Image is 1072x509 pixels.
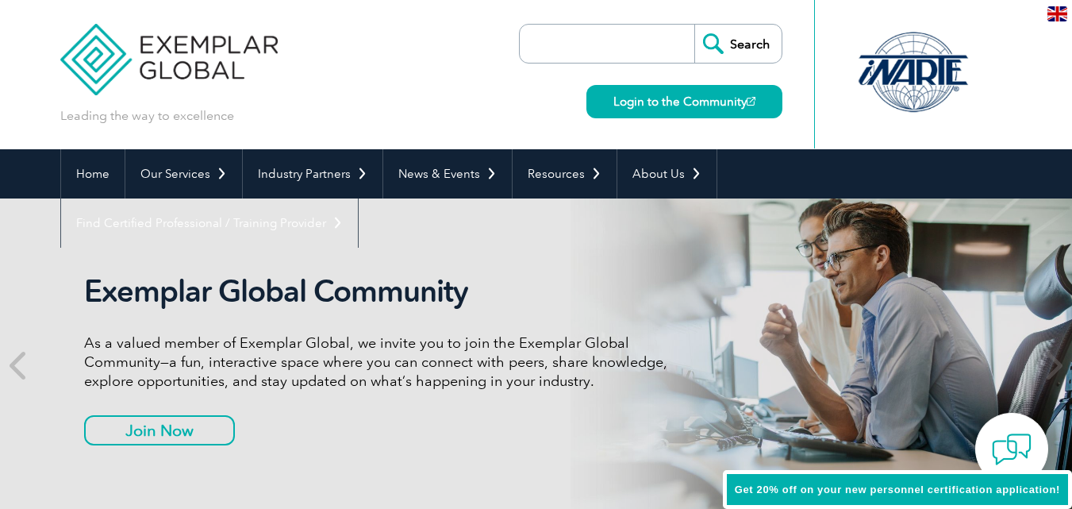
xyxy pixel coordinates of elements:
img: open_square.png [747,97,755,106]
a: Login to the Community [586,85,782,118]
a: Our Services [125,149,242,199]
a: Resources [513,149,617,199]
a: Join Now [84,415,235,445]
p: As a valued member of Exemplar Global, we invite you to join the Exemplar Global Community—a fun,... [84,334,679,391]
a: Find Certified Professional / Training Provider [61,199,358,248]
a: News & Events [383,149,512,199]
img: contact-chat.png [992,430,1032,469]
span: Get 20% off on your new personnel certification application! [735,484,1060,496]
a: Home [61,149,125,199]
img: en [1047,6,1067,21]
a: Industry Partners [243,149,382,199]
a: About Us [617,149,717,199]
input: Search [694,25,782,63]
p: Leading the way to excellence [60,107,234,125]
h2: Exemplar Global Community [84,273,679,310]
